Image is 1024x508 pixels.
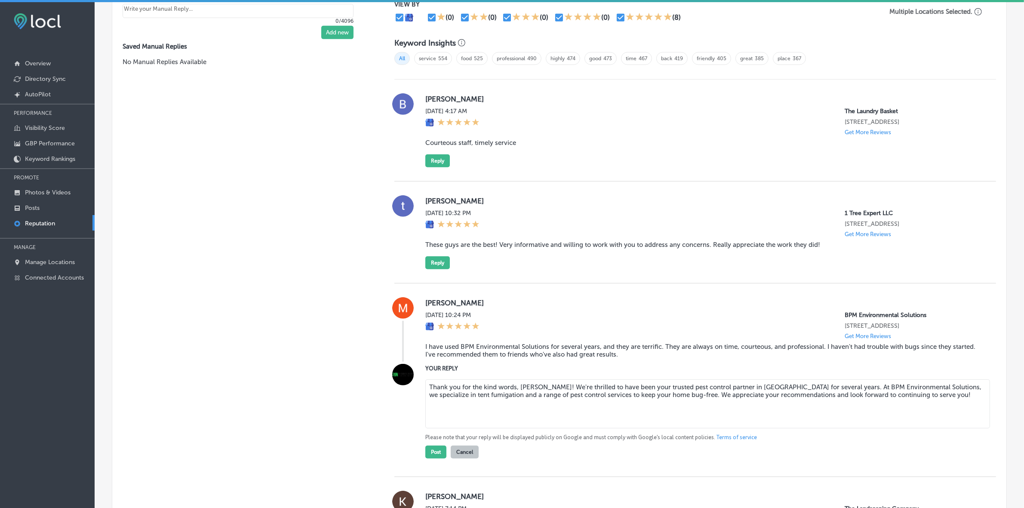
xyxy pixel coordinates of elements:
[425,365,982,372] label: YOUR REPLY
[394,0,876,8] p: VIEW BY
[601,13,610,22] div: (0)
[527,55,537,62] a: 490
[438,55,447,62] a: 554
[425,154,450,167] button: Reply
[425,95,982,103] label: [PERSON_NAME]
[425,241,982,249] blockquote: These guys are the best! Very informative and willing to work with you to address any concerns. R...
[394,52,410,65] span: All
[845,311,982,319] p: BPM Environmental Solutions
[25,124,65,132] p: Visibility Score
[123,4,354,18] textarea: Create your Quick Reply
[25,91,51,98] p: AutoPilot
[25,220,55,227] p: Reputation
[425,108,480,115] label: [DATE] 4:17 AM
[639,55,647,62] a: 467
[425,379,990,428] textarea: Thank you for the kind words, [PERSON_NAME]! We're thrilled to have been your trusted pest contro...
[425,492,982,501] label: [PERSON_NAME]
[123,18,354,24] p: 0/4096
[425,311,480,319] label: [DATE] 10:24 PM
[25,189,71,196] p: Photos & Videos
[25,155,75,163] p: Keyword Rankings
[392,364,414,385] img: Image
[437,322,480,332] div: 5 Stars
[419,55,436,62] a: service
[540,13,548,22] div: (0)
[451,446,479,459] button: Cancel
[425,299,982,307] label: [PERSON_NAME]
[488,13,497,22] div: (0)
[845,209,982,217] p: 1 Tree Expert LLC
[14,13,61,29] img: fda3e92497d09a02dc62c9cd864e3231.png
[661,55,672,62] a: back
[25,259,75,266] p: Manage Locations
[567,55,575,62] a: 474
[321,26,354,39] button: Add new
[716,434,757,441] a: Terms of service
[603,55,612,62] a: 473
[437,220,480,230] div: 5 Stars
[394,38,456,48] h3: Keyword Insights
[25,274,84,281] p: Connected Accounts
[755,55,764,62] a: 385
[845,220,982,228] p: 230 Bahama Drive
[470,12,488,23] div: 2 Stars
[425,197,982,205] label: [PERSON_NAME]
[845,322,982,329] p: 9066 SW 73rd Ct #2204
[512,12,540,23] div: 3 Stars
[446,13,454,22] div: (0)
[25,204,40,212] p: Posts
[793,55,801,62] a: 367
[461,55,472,62] a: food
[425,256,450,269] button: Reply
[845,108,982,115] p: The Laundry Basket
[674,55,683,62] a: 419
[697,55,715,62] a: friendly
[845,129,891,135] p: Get More Reviews
[845,118,982,126] p: 1608 Potomac Avenue
[717,55,726,62] a: 405
[25,140,75,147] p: GBP Performance
[845,333,891,339] p: Get More Reviews
[497,55,525,62] a: professional
[845,231,891,237] p: Get More Reviews
[672,13,681,22] div: (8)
[25,75,66,83] p: Directory Sync
[474,55,483,62] a: 525
[123,57,367,67] p: No Manual Replies Available
[589,55,601,62] a: good
[564,12,601,23] div: 4 Stars
[425,343,982,358] blockquote: I have used BPM Environmental Solutions for several years, and they are terrific. They are always...
[740,55,753,62] a: great
[778,55,790,62] a: place
[626,12,672,23] div: 5 Stars
[425,446,446,459] button: Post
[123,43,367,50] label: Saved Manual Replies
[889,8,972,15] p: Multiple Locations Selected.
[437,118,480,128] div: 5 Stars
[25,60,51,67] p: Overview
[425,139,982,147] blockquote: Courteous staff, timely service
[425,434,982,441] p: Please note that your reply will be displayed publicly on Google and must comply with Google's lo...
[626,55,637,62] a: time
[425,209,480,217] label: [DATE] 10:32 PM
[550,55,565,62] a: highly
[437,12,446,23] div: 1 Star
